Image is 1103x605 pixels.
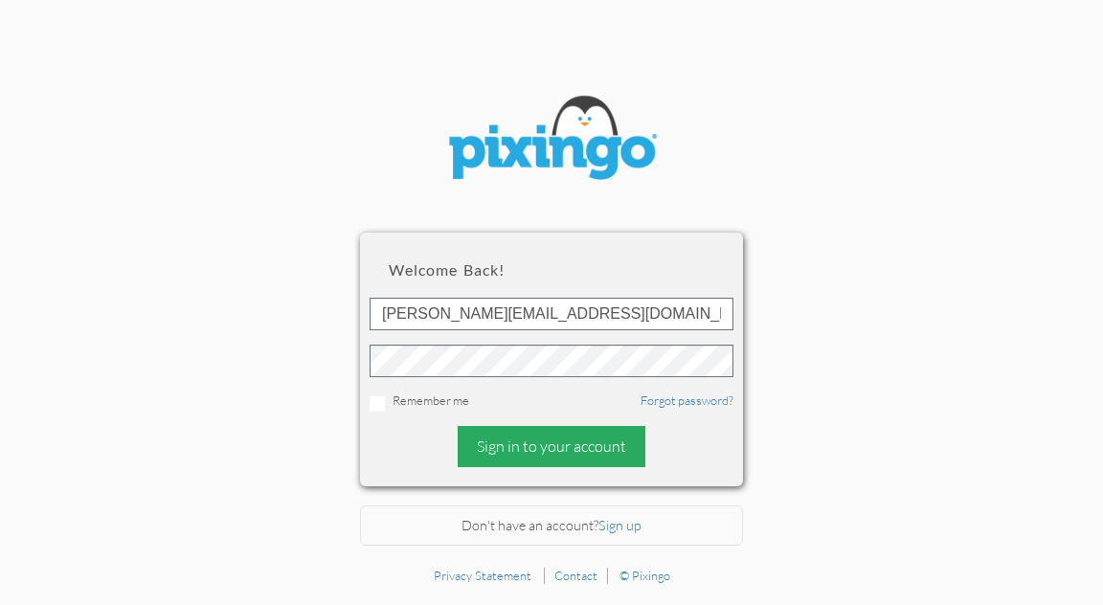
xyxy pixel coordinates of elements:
a: Sign up [598,517,642,533]
div: Sign in to your account [458,426,645,467]
a: Privacy Statement [434,568,531,583]
a: Contact [554,568,597,583]
input: ID or Email [370,298,733,330]
a: © Pixingo [619,568,670,583]
a: Forgot password? [641,392,733,408]
div: Don't have an account? [360,505,743,547]
div: Remember me [370,392,733,412]
img: pixingo logo [437,86,666,194]
h2: Welcome back! [389,261,714,279]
